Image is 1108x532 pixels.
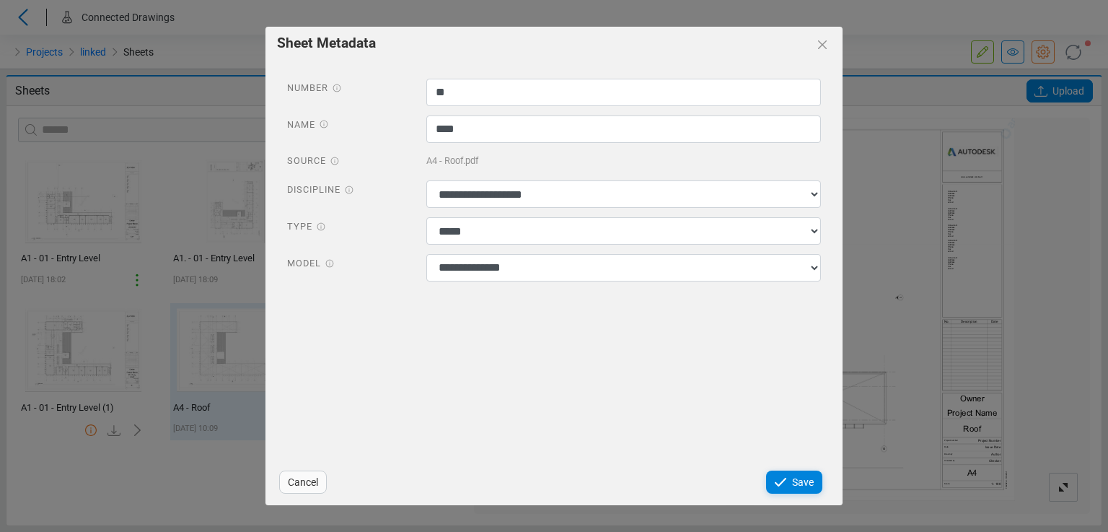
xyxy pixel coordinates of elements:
[277,33,376,54] span: Sheet Metadata
[426,154,478,167] span: A4 - Roof.pdf
[287,258,321,269] span: Model
[287,221,312,232] span: Type
[288,474,318,491] span: Cancel
[802,23,843,65] button: Close
[287,184,340,195] span: Discipline
[287,155,326,166] span: Source
[287,119,315,130] span: Name
[792,474,814,491] span: Save
[287,82,328,93] span: Number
